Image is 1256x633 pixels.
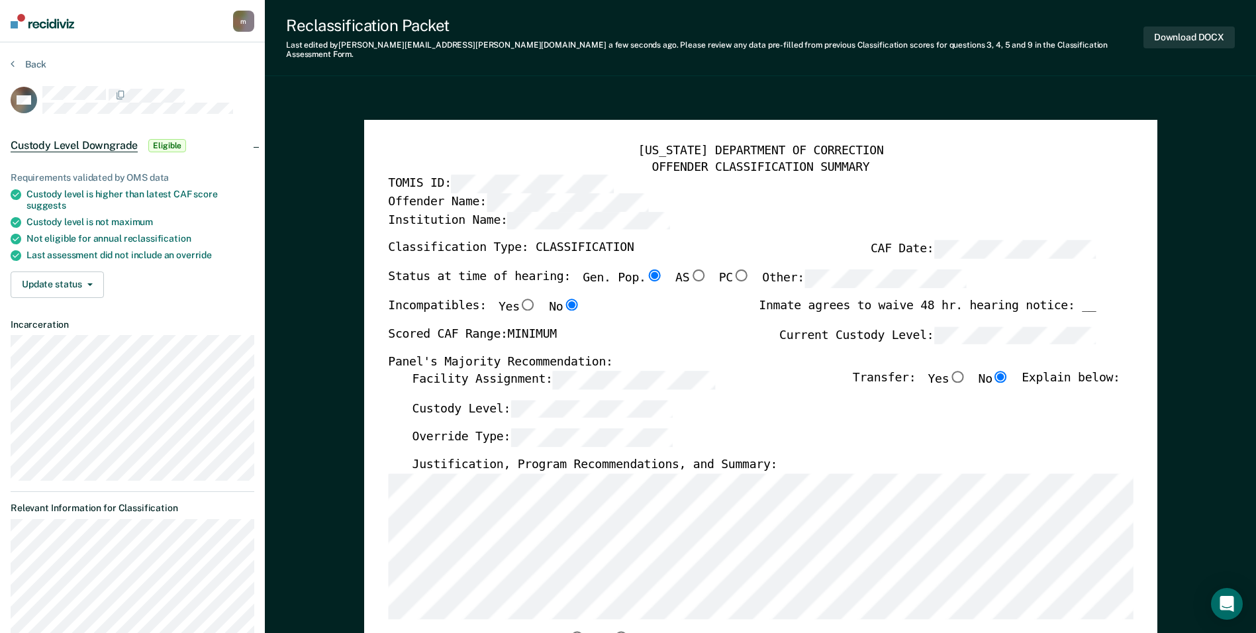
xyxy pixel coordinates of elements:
[388,211,669,230] label: Institution Name:
[11,503,254,514] dt: Relevant Information for Classification
[552,370,714,389] input: Facility Assignment:
[675,269,706,288] label: AS
[1143,26,1235,48] button: Download DOCX
[388,159,1133,175] div: OFFENDER CLASSIFICATION SUMMARY
[499,298,537,315] label: Yes
[111,217,153,227] span: maximum
[759,298,1096,326] div: Inmate agrees to waive 48 hr. hearing notice: __
[388,240,634,259] label: Classification Type: CLASSIFICATION
[388,144,1133,160] div: [US_STATE] DEPARTMENT OF CORRECTION
[26,189,254,211] div: Custody level is higher than latest CAF score
[689,269,706,281] input: AS
[762,269,967,288] label: Other:
[26,250,254,261] div: Last assessment did not include an
[11,172,254,183] div: Requirements validated by OMS data
[519,298,536,310] input: Yes
[733,269,750,281] input: PC
[451,175,613,193] input: TOMIS ID:
[388,298,580,326] div: Incompatibles:
[412,399,673,418] label: Custody Level:
[583,269,663,288] label: Gen. Pop.
[934,326,1096,344] input: Current Custody Level:
[510,428,673,447] input: Override Type:
[978,370,1009,389] label: No
[510,399,673,418] input: Custody Level:
[26,233,254,244] div: Not eligible for annual
[804,269,967,288] input: Other:
[388,269,967,299] div: Status at time of hearing:
[608,40,677,50] span: a few seconds ago
[233,11,254,32] button: m
[549,298,580,315] label: No
[779,326,1096,344] label: Current Custody Level:
[11,319,254,330] dt: Incarceration
[388,193,649,212] label: Offender Name:
[646,269,663,281] input: Gen. Pop.
[871,240,1096,259] label: CAF Date:
[853,370,1120,399] div: Transfer: Explain below:
[928,370,966,389] label: Yes
[388,326,557,344] label: Scored CAF Range: MINIMUM
[412,370,714,389] label: Facility Assignment:
[26,200,66,211] span: suggests
[11,271,104,298] button: Update status
[176,250,212,260] span: override
[388,355,1096,371] div: Panel's Majority Recommendation:
[412,428,673,447] label: Override Type:
[563,298,580,310] input: No
[388,175,613,193] label: TOMIS ID:
[124,233,191,244] span: reclassification
[286,16,1143,35] div: Reclassification Packet
[412,458,777,473] label: Justification, Program Recommendations, and Summary:
[148,139,186,152] span: Eligible
[949,370,966,382] input: Yes
[992,370,1010,382] input: No
[486,193,648,212] input: Offender Name:
[286,40,1143,60] div: Last edited by [PERSON_NAME][EMAIL_ADDRESS][PERSON_NAME][DOMAIN_NAME] . Please review any data pr...
[1211,588,1243,620] div: Open Intercom Messenger
[11,14,74,28] img: Recidiviz
[507,211,669,230] input: Institution Name:
[11,58,46,70] button: Back
[26,217,254,228] div: Custody level is not
[11,139,138,152] span: Custody Level Downgrade
[718,269,749,288] label: PC
[934,240,1096,259] input: CAF Date:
